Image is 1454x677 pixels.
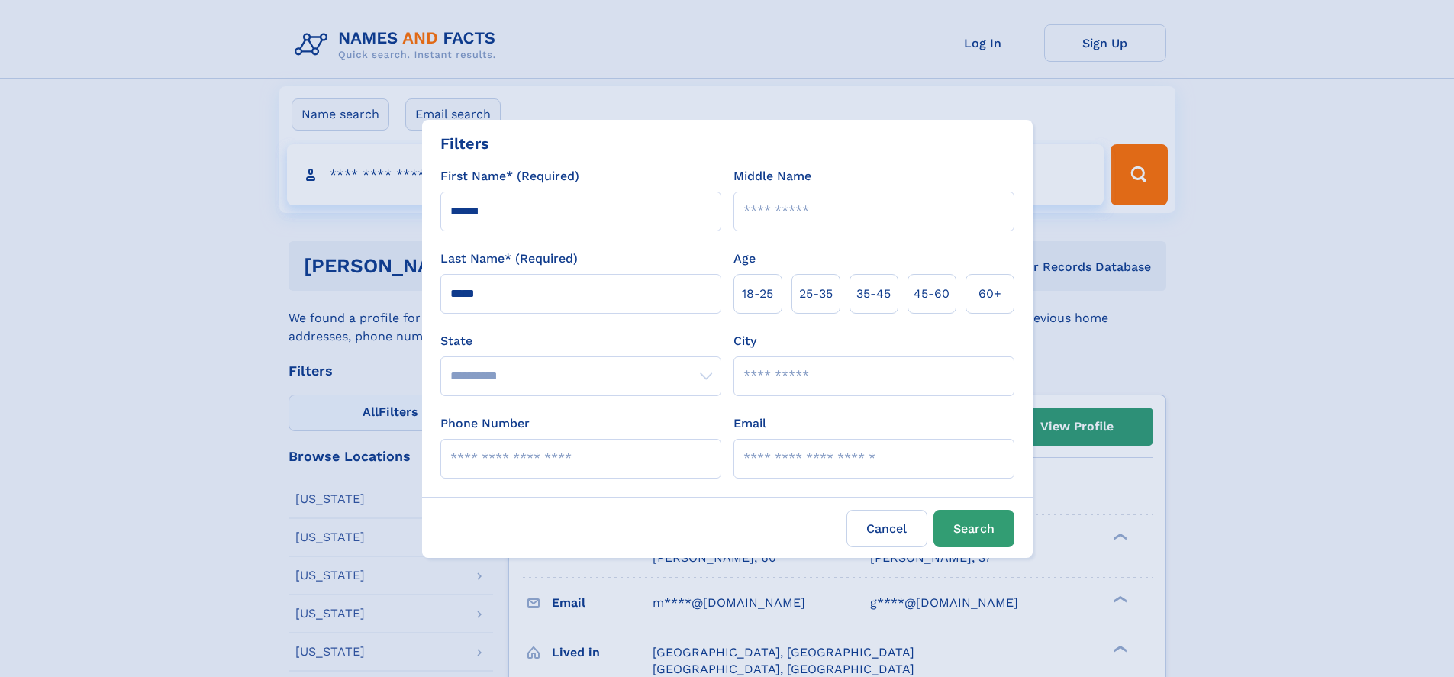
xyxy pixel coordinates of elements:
[978,285,1001,303] span: 60+
[856,285,891,303] span: 35‑45
[440,167,579,185] label: First Name* (Required)
[440,132,489,155] div: Filters
[440,250,578,268] label: Last Name* (Required)
[733,250,756,268] label: Age
[733,167,811,185] label: Middle Name
[914,285,949,303] span: 45‑60
[440,414,530,433] label: Phone Number
[733,332,756,350] label: City
[799,285,833,303] span: 25‑35
[933,510,1014,547] button: Search
[733,414,766,433] label: Email
[846,510,927,547] label: Cancel
[742,285,773,303] span: 18‑25
[440,332,721,350] label: State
